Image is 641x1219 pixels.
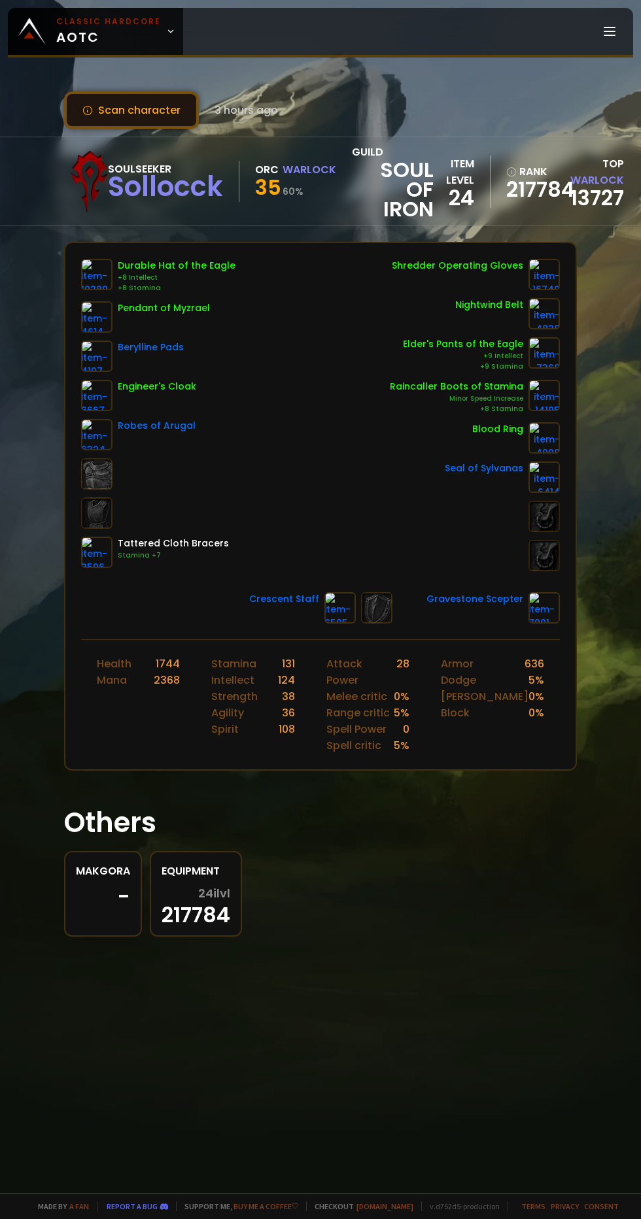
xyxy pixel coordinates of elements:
[426,592,523,606] div: Gravestone Scepter
[107,1201,158,1211] a: Report a bug
[441,656,474,672] div: Armor
[528,688,544,705] div: 0 %
[528,422,560,454] img: item-4998
[421,1201,500,1211] span: v. d752d5 - production
[441,705,470,721] div: Block
[162,863,230,879] div: Equipment
[108,161,223,177] div: Soulseeker
[8,8,183,55] a: Classic HardcoreAOTC
[81,301,113,333] img: item-4614
[390,404,523,414] div: +8 Stamina
[97,672,127,688] div: Mana
[64,802,577,843] h1: Others
[390,393,523,404] div: Minor Speed Increase
[81,341,113,372] img: item-4197
[445,461,523,475] div: Seal of Sylvanas
[150,851,242,937] a: Equipment24ilvl217784
[403,721,409,737] div: 0
[352,160,434,219] span: Soul of Iron
[282,705,295,721] div: 36
[356,1201,413,1211] a: [DOMAIN_NAME]
[282,688,295,705] div: 38
[211,705,244,721] div: Agility
[352,144,434,219] div: guild
[81,380,113,411] img: item-6667
[570,183,624,212] a: 13727
[392,259,523,273] div: Shredder Operating Gloves
[81,419,113,450] img: item-6324
[118,550,229,561] div: Stamina +7
[394,737,409,754] div: 5 %
[455,298,523,312] div: Nightwind Belt
[326,721,387,737] div: Spell Power
[211,656,256,672] div: Stamina
[551,1201,579,1211] a: Privacy
[506,180,558,199] a: 217784
[528,298,560,329] img: item-4828
[283,185,303,198] small: 60 %
[156,656,180,672] div: 1744
[441,688,528,705] div: [PERSON_NAME]
[394,705,409,721] div: 5 %
[81,259,113,290] img: item-10289
[528,380,560,411] img: item-14195
[69,1201,89,1211] a: a fan
[234,1201,298,1211] a: Buy me a coffee
[198,887,230,900] span: 24 ilvl
[528,461,560,493] img: item-6414
[528,705,544,721] div: 0 %
[528,592,560,624] img: item-7001
[76,887,130,907] div: -
[97,656,131,672] div: Health
[326,656,396,688] div: Attack Power
[528,337,560,369] img: item-7368
[434,188,474,208] div: 24
[566,156,624,188] div: Top
[211,688,258,705] div: Strength
[64,851,142,937] a: Makgora-
[528,259,560,290] img: item-16740
[283,161,336,178] div: Warlock
[176,1201,298,1211] span: Support me,
[326,688,387,705] div: Melee critic
[249,592,319,606] div: Crescent Staff
[154,672,180,688] div: 2368
[81,537,113,568] img: item-3596
[56,16,161,27] small: Classic Hardcore
[326,705,390,721] div: Range critic
[506,163,558,180] div: rank
[584,1201,619,1211] a: Consent
[282,656,295,672] div: 131
[394,688,409,705] div: 0 %
[255,173,281,202] span: 35
[56,16,161,47] span: AOTC
[211,672,254,688] div: Intellect
[441,672,476,688] div: Dodge
[434,156,474,188] div: item level
[278,672,295,688] div: 124
[324,592,356,624] img: item-6505
[118,301,210,315] div: Pendant of Myzrael
[108,177,223,197] div: Sollocck
[528,672,544,688] div: 5 %
[521,1201,546,1211] a: Terms
[306,1201,413,1211] span: Checkout
[118,419,196,433] div: Robes of Arugal
[118,380,196,393] div: Engineer's Cloak
[326,737,381,754] div: Spell critic
[279,721,295,737] div: 108
[76,863,130,879] div: Makgora
[162,887,230,925] div: 217784
[64,92,199,129] button: Scan character
[118,537,229,550] div: Tattered Cloth Bracers
[118,273,235,283] div: +8 Intellect
[30,1201,89,1211] span: Made by
[211,721,239,737] div: Spirit
[215,102,278,118] span: 3 hours ago
[118,283,235,293] div: +8 Stamina
[403,337,523,351] div: Elder's Pants of the Eagle
[396,656,409,688] div: 28
[118,341,184,354] div: Berylline Pads
[390,380,523,393] div: Raincaller Boots of Stamina
[570,173,624,188] span: Warlock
